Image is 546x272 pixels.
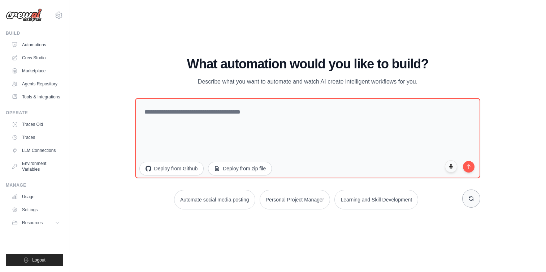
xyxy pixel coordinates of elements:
[6,254,63,266] button: Logout
[135,57,481,71] h1: What automation would you like to build?
[9,65,63,77] a: Marketplace
[208,162,272,175] button: Deploy from zip file
[9,217,63,229] button: Resources
[9,78,63,90] a: Agents Repository
[139,162,204,175] button: Deploy from Github
[260,190,330,209] button: Personal Project Manager
[9,132,63,143] a: Traces
[9,145,63,156] a: LLM Connections
[9,39,63,51] a: Automations
[6,110,63,116] div: Operate
[9,91,63,103] a: Tools & Integrations
[6,8,42,22] img: Logo
[174,190,255,209] button: Automate social media posting
[334,190,418,209] button: Learning and Skill Development
[9,191,63,203] a: Usage
[510,237,546,272] iframe: Chat Widget
[6,182,63,188] div: Manage
[9,204,63,216] a: Settings
[22,220,43,226] span: Resources
[32,257,45,263] span: Logout
[9,119,63,130] a: Traces Old
[6,30,63,36] div: Build
[9,52,63,64] a: Crew Studio
[9,158,63,175] a: Environment Variables
[186,77,429,86] p: Describe what you want to automate and watch AI create intelligent workflows for you.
